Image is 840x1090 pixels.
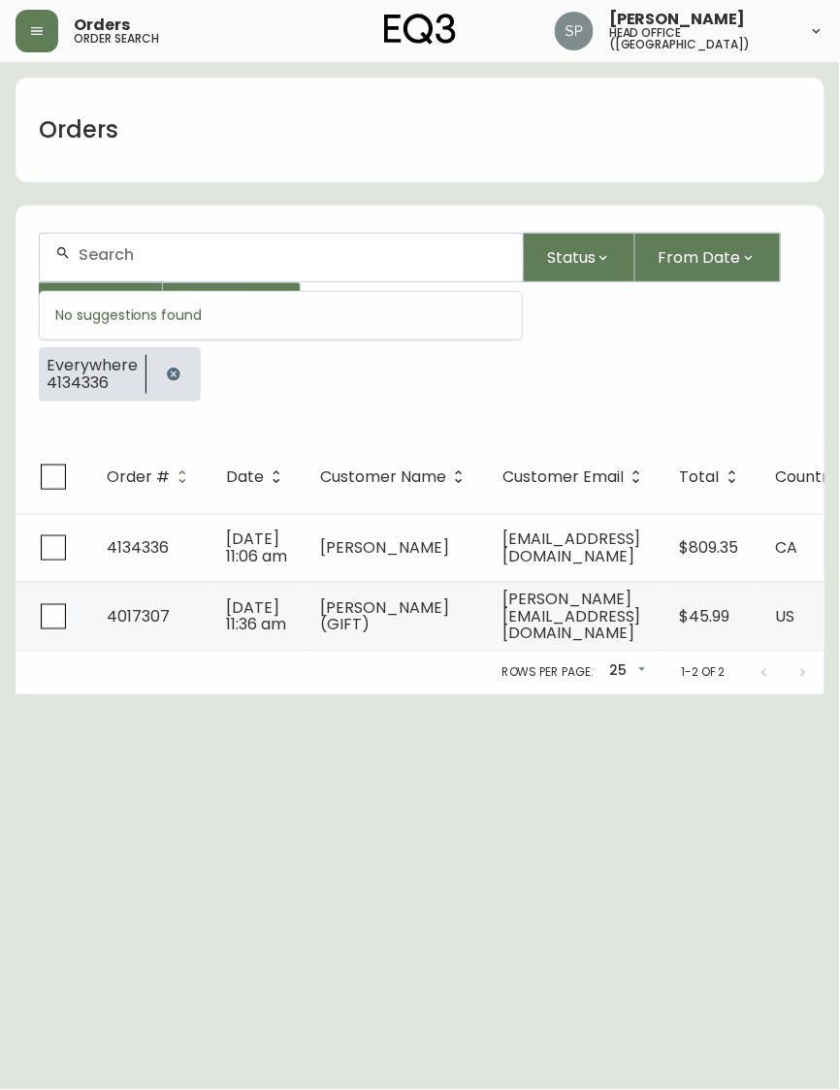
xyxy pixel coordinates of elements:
[47,374,138,392] span: 4134336
[601,657,650,689] div: 25
[39,282,163,332] button: To Date
[609,27,793,50] h5: head office ([GEOGRAPHIC_DATA])
[74,17,130,33] span: Orders
[320,468,471,486] span: Customer Name
[680,471,720,483] span: Total
[79,245,507,264] input: Search
[635,233,781,282] button: From Date
[320,536,449,559] span: [PERSON_NAME]
[501,664,594,682] p: Rows per page:
[107,605,170,627] span: 4017307
[681,664,726,682] p: 1-2 of 2
[659,245,741,270] span: From Date
[502,471,624,483] span: Customer Email
[39,113,118,146] h1: Orders
[680,605,730,627] span: $45.99
[609,12,746,27] span: [PERSON_NAME]
[320,596,449,636] span: [PERSON_NAME] (GIFT)
[680,536,739,559] span: $809.35
[502,588,641,645] span: [PERSON_NAME][EMAIL_ADDRESS][DOMAIN_NAME]
[555,12,594,50] img: 0cb179e7bf3690758a1aaa5f0aafa0b4
[107,468,195,486] span: Order #
[680,468,745,486] span: Total
[226,528,287,567] span: [DATE] 11:06 am
[107,471,170,483] span: Order #
[776,536,798,559] span: CA
[384,14,456,45] img: logo
[776,471,838,483] span: Country
[226,468,289,486] span: Date
[47,357,138,374] span: Everywhere
[107,536,169,559] span: 4134336
[502,528,641,567] span: [EMAIL_ADDRESS][DOMAIN_NAME]
[524,233,635,282] button: Status
[74,33,159,45] h5: order search
[547,245,596,270] span: Status
[320,471,446,483] span: Customer Name
[163,282,301,332] button: More Filters
[40,292,522,339] div: No suggestions found
[776,605,795,627] span: US
[226,596,286,636] span: [DATE] 11:36 am
[226,471,264,483] span: Date
[502,468,649,486] span: Customer Email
